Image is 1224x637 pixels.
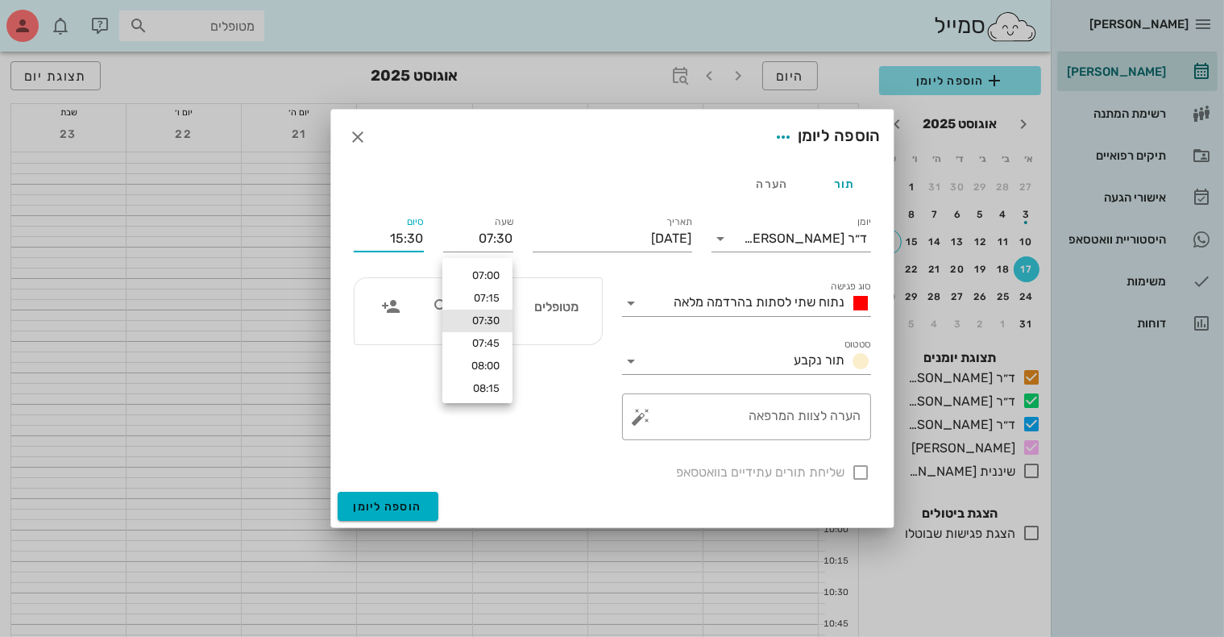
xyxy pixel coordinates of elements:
input: 00:00 [354,226,424,252]
div: סוג פגישהנתוח שתי לסתות בהרדמה מלאה [622,290,871,316]
span: תור נקבע [795,352,845,368]
label: יומן [857,216,871,228]
span: הוספה ליומן [354,500,422,514]
label: סטטוס [844,339,871,351]
div: 07:00 [455,269,500,282]
label: סוג פגישה [831,281,871,293]
div: 08:15 [455,382,500,395]
label: שעה [495,216,513,228]
div: 07:45 [455,337,500,350]
div: 07:30 [455,314,500,327]
div: ד״ר [PERSON_NAME] [745,231,868,246]
div: הערה [736,164,808,203]
label: תאריך [666,216,692,228]
div: סטטוסתור נקבע [622,348,871,374]
label: סיום [407,216,424,228]
div: יומןד״ר [PERSON_NAME] [712,226,871,252]
div: תור [808,164,881,203]
button: הוספה ליומן [338,492,438,521]
div: 07:15 [455,292,500,305]
div: הוספה ליומן [769,123,881,152]
div: 08:00 [455,360,500,373]
span: נתוח שתי לסתות בהרדמה מלאה [674,294,845,310]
